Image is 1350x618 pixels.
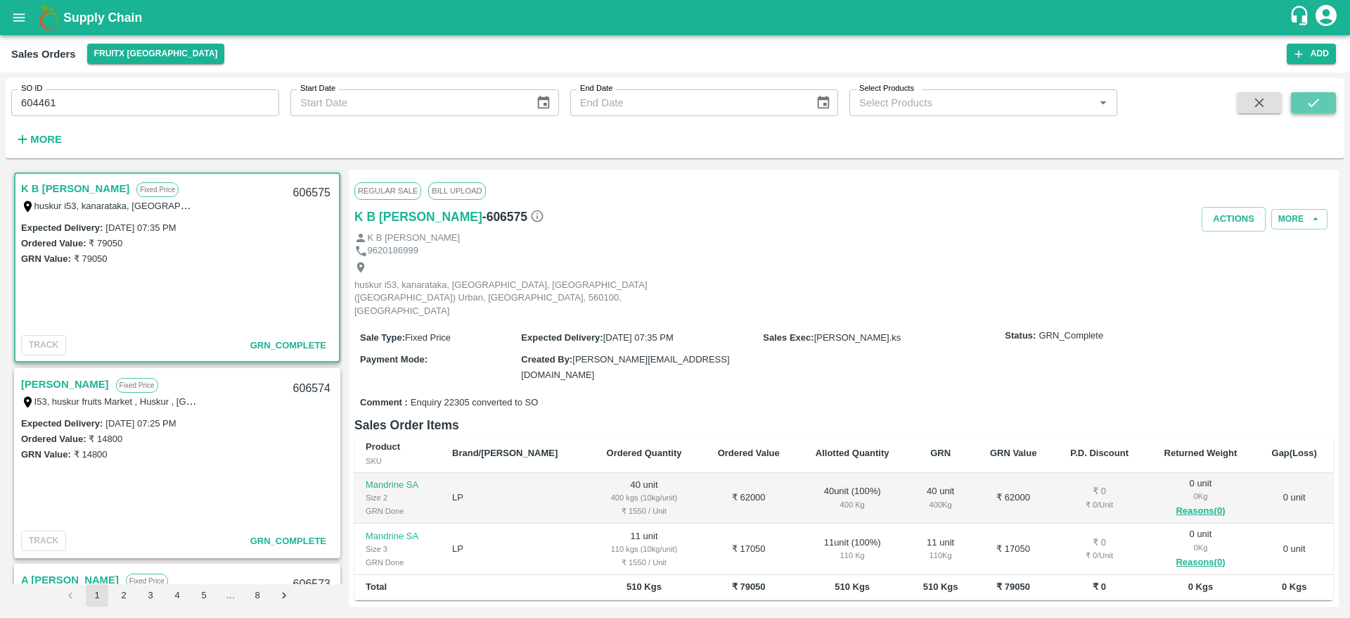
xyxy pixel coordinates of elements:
button: Go to page 8 [246,584,269,607]
label: Sale Type : [360,332,405,343]
b: ₹ 79050 [732,581,766,592]
b: Brand/[PERSON_NAME] [452,448,558,458]
label: GRN Value: [21,449,71,460]
div: Size 3 [366,543,430,555]
b: 0 Kgs [1188,581,1213,592]
button: open drawer [3,1,35,34]
h6: - 606575 [482,207,544,227]
td: 0 unit [1255,524,1333,575]
b: Allotted Quantity [816,448,889,458]
span: GRN_Complete [250,536,326,546]
input: Enter SO ID [11,89,279,116]
span: Enquiry 22305 converted to SO [411,396,538,410]
button: Go to next page [273,584,295,607]
div: GRN Done [366,505,430,517]
div: customer-support [1289,5,1313,30]
b: ₹ 79050 [996,581,1030,592]
label: Expected Delivery : [521,332,603,343]
label: ₹ 14800 [74,449,108,460]
p: Mandrine SA [366,530,430,543]
b: ₹ 0 [1093,581,1106,592]
label: Ordered Value: [21,238,86,248]
b: P.D. Discount [1070,448,1129,458]
div: 110 kgs (10kg/unit) [599,543,688,555]
input: Start Date [290,89,525,116]
input: End Date [570,89,804,116]
button: Select DC [87,44,225,64]
b: 510 Kgs [923,581,958,592]
h6: K B [PERSON_NAME] [354,207,482,227]
label: Sales Exec : [763,332,814,343]
h6: Sales Order Items [354,415,1333,435]
b: Supply Chain [63,11,142,25]
div: 606573 [285,568,339,601]
label: ₹ 79050 [89,238,122,248]
label: ₹ 79050 [74,253,108,264]
div: SKU [366,455,430,467]
b: GRN Value [990,448,1036,458]
button: Actions [1202,207,1266,232]
span: Bill Upload [428,182,485,199]
button: Choose date [810,89,837,116]
b: Product [366,441,400,452]
div: 400 Kg [919,498,963,511]
label: Start Date [300,83,335,94]
div: 0 unit [1157,477,1245,519]
label: Expected Delivery : [21,418,103,429]
b: Gap(Loss) [1272,448,1317,458]
a: [PERSON_NAME] [21,375,109,393]
button: Go to page 5 [193,584,215,607]
div: 110 Kg [919,549,963,562]
label: I53, huskur fruits Market , Huskur , [GEOGRAPHIC_DATA] , [GEOGRAPHIC_DATA] ([GEOGRAPHIC_DATA]) Ur... [34,396,742,407]
b: 510 Kgs [835,581,870,592]
button: Open [1094,94,1112,112]
label: ₹ 14800 [89,434,122,444]
button: Add [1287,44,1336,64]
td: ₹ 62000 [974,473,1053,524]
input: Select Products [854,94,1090,112]
b: Returned Weight [1164,448,1237,458]
label: Comment : [360,396,408,410]
div: 606575 [285,177,339,210]
div: Size 2 [366,491,430,504]
div: ₹ 0 / Unit [1065,549,1135,562]
span: [DATE] 07:35 PM [603,332,674,343]
div: ₹ 0 [1065,536,1135,550]
div: ₹ 0 / Unit [1065,498,1135,511]
button: More [1271,209,1327,229]
img: logo [35,4,63,32]
label: Select Products [859,83,914,94]
td: LP [441,524,588,575]
div: GRN Done [366,556,430,569]
p: Mandrine SA [366,479,430,492]
label: Created By : [521,354,572,365]
td: ₹ 62000 [700,473,797,524]
div: 400 Kg [809,498,896,511]
div: 11 unit ( 100 %) [809,536,896,562]
span: GRN_Complete [250,340,326,351]
label: Expected Delivery : [21,222,103,233]
td: 0 unit [1255,473,1333,524]
b: 510 Kgs [626,581,662,592]
td: ₹ 17050 [700,524,797,575]
button: Go to page 2 [112,584,135,607]
button: Reasons(0) [1157,555,1245,571]
label: GRN Value: [21,253,71,264]
span: GRN_Complete [1039,329,1103,343]
div: 11 unit [919,536,963,562]
p: huskur i53, kanarataka, [GEOGRAPHIC_DATA], [GEOGRAPHIC_DATA] ([GEOGRAPHIC_DATA]) Urban, [GEOGRAPH... [354,279,671,318]
p: 9620186999 [368,244,418,258]
span: Regular Sale [354,182,421,199]
a: A [PERSON_NAME] [21,571,119,589]
div: 0 Kg [1157,490,1245,503]
span: Fixed Price [405,332,451,343]
label: SO ID [21,83,42,94]
div: 0 Kg [1157,541,1245,554]
button: Reasons(0) [1157,503,1245,519]
button: More [11,127,65,151]
p: Fixed Price [116,378,158,393]
b: Total [366,581,387,592]
b: 0 Kgs [1282,581,1306,592]
div: ₹ 1550 / Unit [599,505,688,517]
span: [PERSON_NAME].ks [814,332,901,343]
